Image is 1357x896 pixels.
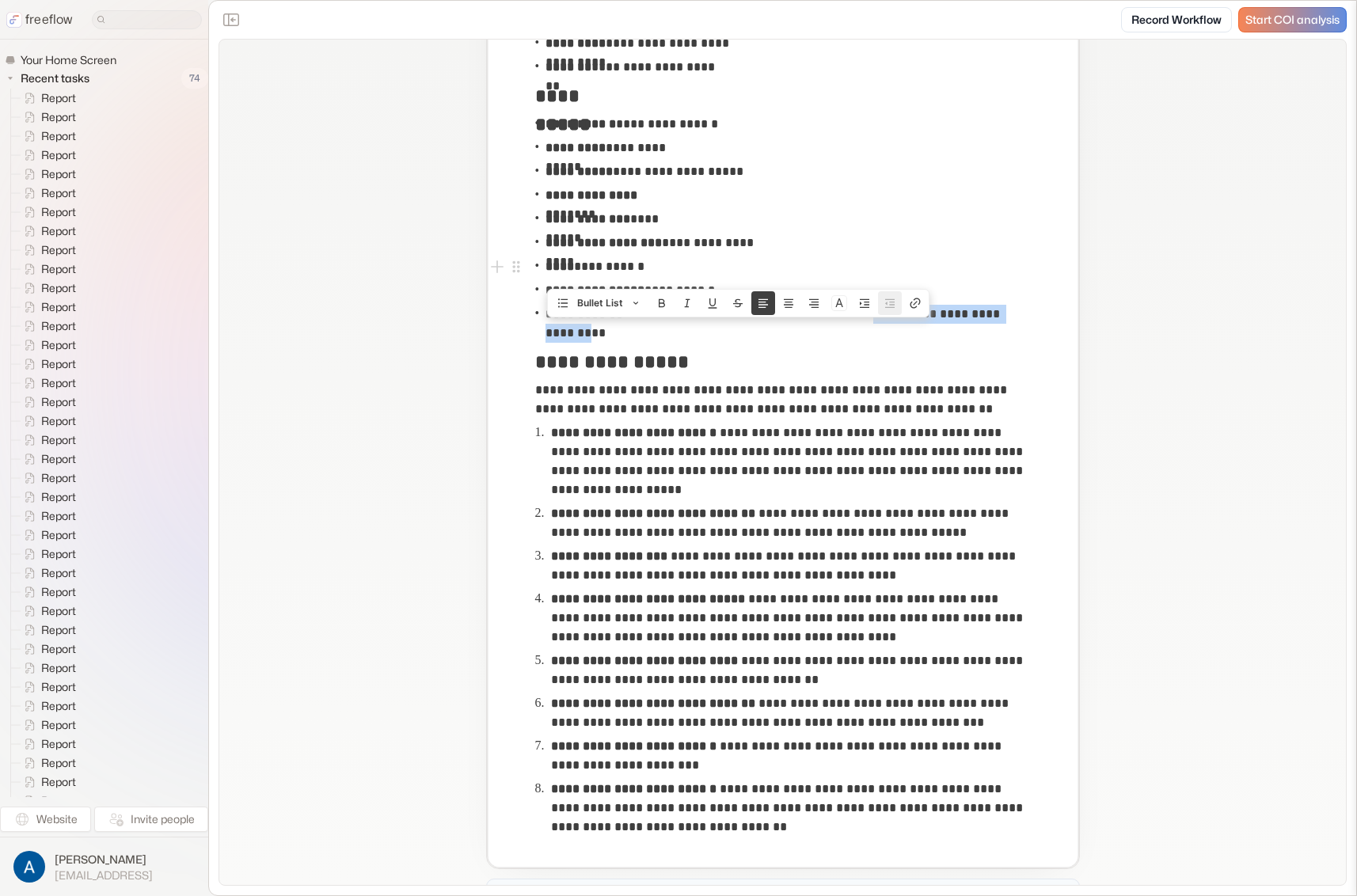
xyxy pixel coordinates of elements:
span: Report [38,774,81,790]
span: Report [38,508,81,524]
span: Report [38,432,81,448]
span: Report [38,299,81,315]
span: Report [38,394,81,410]
span: Report [38,185,81,201]
button: Nest block [853,291,876,315]
a: Report [11,735,82,754]
span: Report [38,755,81,771]
a: Report [11,773,82,792]
span: Report [38,489,81,505]
span: Report [38,603,81,619]
span: Report [38,242,81,258]
span: Report [38,470,81,486]
a: Report [11,355,82,374]
span: Report [38,109,81,125]
a: Report [11,678,82,697]
button: Strike [726,291,750,315]
a: Report [11,336,82,355]
span: [EMAIL_ADDRESS] [55,868,153,883]
a: Report [11,640,82,659]
a: Report [11,621,82,640]
a: Report [11,545,82,564]
a: Report [11,108,82,127]
button: Recent tasks [5,69,96,88]
button: Colors [827,291,851,315]
span: Report [38,147,81,163]
span: Report [38,584,81,600]
a: Report [11,241,82,260]
a: Report [11,89,82,108]
a: Report [11,374,82,393]
span: Recent tasks [17,70,94,86]
span: Report [38,660,81,676]
a: Report [11,260,82,279]
button: Add block [488,257,507,276]
a: Your Home Screen [5,52,123,68]
a: Start COI analysis [1238,7,1347,32]
span: [PERSON_NAME] [55,852,153,868]
a: Report [11,602,82,621]
span: Bullet List [577,291,623,315]
button: [PERSON_NAME][EMAIL_ADDRESS] [10,847,199,887]
a: Report [11,412,82,431]
span: Report [38,451,81,467]
button: Open block menu [507,257,526,276]
span: Report [38,166,81,182]
a: Report [11,469,82,488]
span: 74 [181,68,208,89]
span: Report [38,717,81,733]
img: profile [13,851,45,883]
button: Underline [701,291,724,315]
a: Report [11,431,82,450]
button: Close the sidebar [219,7,244,32]
a: Report [11,165,82,184]
span: Report [38,736,81,752]
a: Report [11,127,82,146]
a: Report [11,564,82,583]
span: Report [38,622,81,638]
a: Report [11,716,82,735]
button: Bullet List [549,291,648,315]
a: Report [11,754,82,773]
a: Report [11,317,82,336]
a: Report [11,393,82,412]
span: Report [38,337,81,353]
a: Report [11,488,82,507]
span: Report [38,318,81,334]
button: Italic [675,291,699,315]
a: Report [11,146,82,165]
span: Report [38,527,81,543]
a: Report [11,203,82,222]
span: Report [38,261,81,277]
button: Invite people [94,807,208,832]
button: Align text right [802,291,826,315]
button: Bold [650,291,674,315]
span: Report [38,641,81,657]
span: Report [38,223,81,239]
a: Report [11,792,82,811]
span: Report [38,679,81,695]
a: Report [11,279,82,298]
button: Create link [903,291,927,315]
span: Report [38,356,81,372]
span: Your Home Screen [17,52,121,68]
a: Report [11,659,82,678]
button: Unnest block [878,291,902,315]
span: Report [38,280,81,296]
button: Align text left [751,291,775,315]
a: Report [11,583,82,602]
span: Report [38,204,81,220]
a: Record Workflow [1121,7,1232,32]
a: freeflow [6,10,73,29]
span: Report [38,375,81,391]
a: Report [11,507,82,526]
span: Report [38,565,81,581]
span: Start COI analysis [1245,13,1340,27]
span: Report [38,413,81,429]
a: Report [11,526,82,545]
a: Report [11,450,82,469]
span: Report [38,698,81,714]
button: Align text center [777,291,800,315]
a: Report [11,298,82,317]
a: Report [11,222,82,241]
